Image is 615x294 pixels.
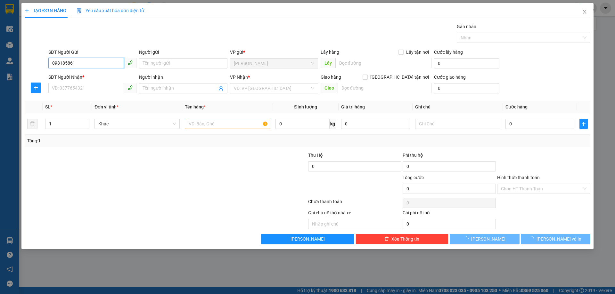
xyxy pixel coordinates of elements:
button: deleteXóa Thông tin [356,234,449,244]
span: Khác [98,119,176,129]
input: Nhập ghi chú [308,219,401,229]
span: Giao hàng [321,75,341,80]
button: [PERSON_NAME] [261,234,354,244]
span: close [582,9,587,14]
span: Thu Hộ [308,153,323,158]
input: VD: Bàn, Ghế [185,119,270,129]
span: Xóa Thông tin [391,235,419,242]
span: Tên hàng [185,104,206,109]
span: Đơn vị tính [94,104,119,109]
span: TẠO ĐƠN HÀNG [25,8,66,13]
span: Lấy hàng [321,50,339,55]
input: Dọc đường [338,83,431,93]
button: delete [27,119,37,129]
label: Hình thức thanh toán [497,175,540,180]
span: plus [25,8,29,13]
div: SĐT Người Nhận [48,74,136,81]
span: plus [31,85,41,90]
span: Cước hàng [505,104,528,109]
span: plus [580,121,587,126]
img: icon [77,8,82,13]
span: loading [529,236,537,241]
span: Decrease Value [82,124,89,129]
label: Cước lấy hàng [434,50,463,55]
span: [PERSON_NAME] [471,235,505,242]
span: Increase Value [82,119,89,124]
span: Yêu cầu xuất hóa đơn điện tử [77,8,144,13]
span: phone [127,85,133,90]
div: Ghi chú nội bộ nhà xe [308,209,401,219]
span: Tổng cước [403,175,424,180]
span: Giao [321,83,338,93]
span: phone [127,60,133,65]
span: Giá trị hàng [341,104,365,109]
span: loading [464,236,471,241]
span: up [84,120,88,124]
span: SL [45,104,50,109]
span: [PERSON_NAME] và In [537,235,581,242]
div: Người nhận [139,74,227,81]
input: Cước giao hàng [434,83,499,93]
button: [PERSON_NAME] [450,234,519,244]
div: Chưa thanh toán [307,198,402,209]
button: plus [579,119,588,129]
th: Ghi chú [413,101,503,113]
span: [PERSON_NAME] [291,235,325,242]
input: 0 [341,119,410,129]
button: Close [576,3,594,21]
button: [PERSON_NAME] và In [521,234,590,244]
label: Cước giao hàng [434,75,466,80]
div: Chi phí nội bộ [403,209,496,219]
div: Người gửi [139,49,227,56]
span: kg [330,119,336,129]
span: Định lượng [294,104,317,109]
label: Gán nhãn [457,24,476,29]
span: delete [384,236,389,242]
input: Ghi Chú [415,119,500,129]
input: Dọc đường [335,58,431,68]
button: plus [31,83,41,93]
div: Phí thu hộ [403,152,496,161]
span: VP Nhận [230,75,248,80]
input: Cước lấy hàng [434,58,499,68]
span: user-add [218,86,224,91]
span: Lý Nhân [234,59,314,68]
span: Lấy tận nơi [404,49,431,56]
span: [GEOGRAPHIC_DATA] tận nơi [368,74,431,81]
div: SĐT Người Gửi [48,49,136,56]
div: Tổng: 1 [27,137,237,144]
div: VP gửi [230,49,318,56]
span: Lấy [321,58,335,68]
span: down [84,124,88,128]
